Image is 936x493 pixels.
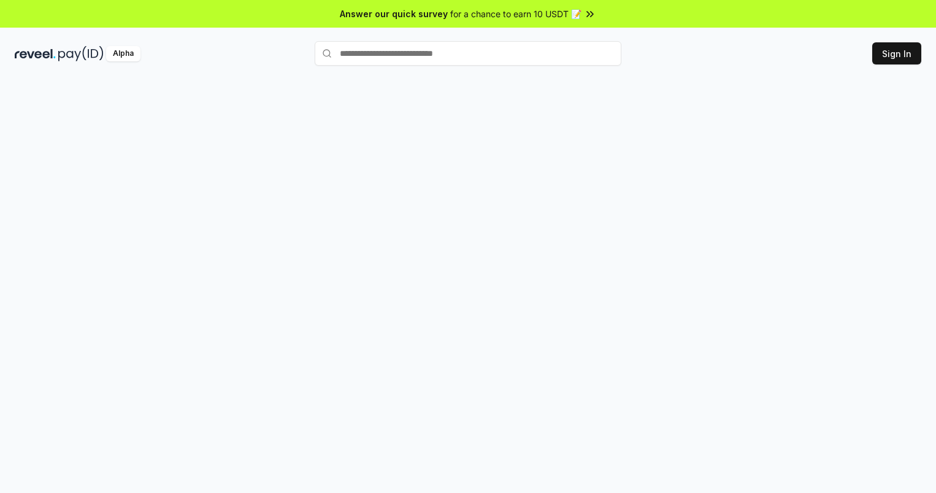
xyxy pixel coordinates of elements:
span: for a chance to earn 10 USDT 📝 [450,7,581,20]
img: reveel_dark [15,46,56,61]
img: pay_id [58,46,104,61]
button: Sign In [872,42,921,64]
span: Answer our quick survey [340,7,448,20]
div: Alpha [106,46,140,61]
